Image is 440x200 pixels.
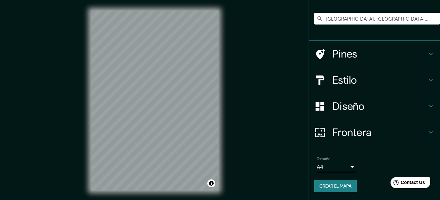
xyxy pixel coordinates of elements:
iframe: Help widget launcher [382,175,433,193]
h4: Pines [333,47,427,60]
button: Crear el mapa [314,180,357,192]
h4: Frontera [333,126,427,139]
div: Diseño [309,93,440,119]
h4: Estilo [333,74,427,87]
div: Frontera [309,119,440,145]
button: Alternar atribución [207,179,215,187]
div: Pines [309,41,440,67]
input: Elige tu ciudad o área [314,13,440,25]
label: Tamaño [317,156,330,162]
canvas: Mapa [91,10,219,191]
div: Estilo [309,67,440,93]
h4: Diseño [333,100,427,113]
div: A4 [317,162,356,172]
font: Crear el mapa [319,182,352,190]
